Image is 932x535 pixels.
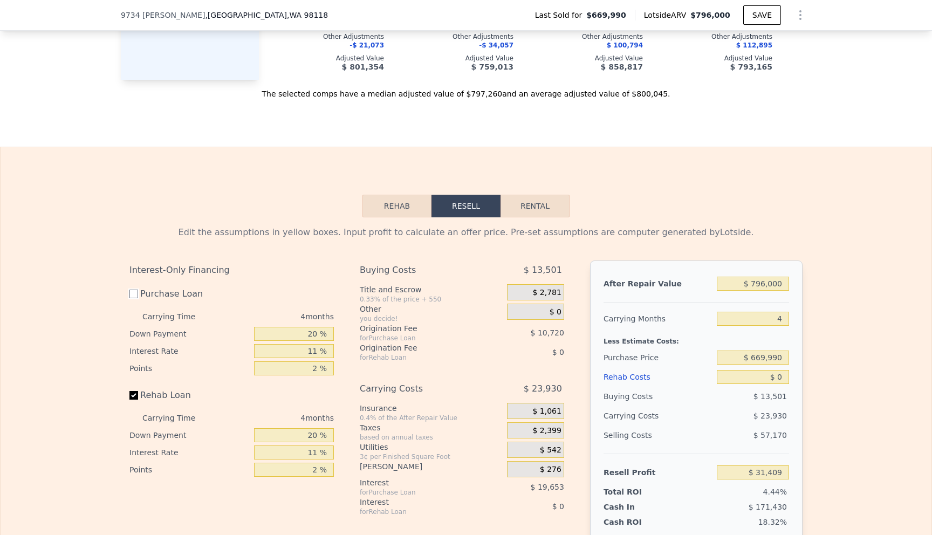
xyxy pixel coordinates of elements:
span: , [GEOGRAPHIC_DATA] [205,10,328,20]
button: Rental [501,195,570,217]
span: -$ 21,073 [349,42,384,49]
div: for Rehab Loan [360,353,480,362]
span: $ 276 [540,465,561,475]
div: Origination Fee [360,323,480,334]
span: $ 112,895 [736,42,772,49]
div: [PERSON_NAME] [360,461,503,472]
span: $ 858,817 [601,63,643,71]
div: for Rehab Loan [360,507,480,516]
span: $ 10,720 [531,328,564,337]
span: $ 171,430 [749,503,787,511]
div: Origination Fee [360,342,480,353]
span: Lotside ARV [644,10,690,20]
div: The selected comps have a median adjusted value of $797,260 and an average adjusted value of $800... [121,80,811,99]
div: Adjusted Value [790,54,902,63]
button: Rehab [362,195,431,217]
div: Total ROI [604,486,671,497]
div: Interest Rate [129,342,250,360]
div: Down Payment [129,325,250,342]
div: Resell Profit [604,463,712,482]
div: Other Adjustments [272,32,384,41]
div: After Repair Value [604,274,712,293]
div: Adjusted Value [660,54,772,63]
span: $ 0 [550,307,561,317]
div: Adjusted Value [531,54,643,63]
div: 4 months [217,308,334,325]
div: Cash In [604,502,671,512]
span: $ 23,930 [524,379,562,399]
div: 3¢ per Finished Square Foot [360,452,503,461]
span: $796,000 [690,11,730,19]
span: $ 0 [552,502,564,511]
span: $ 801,354 [342,63,384,71]
div: Down Payment [129,427,250,444]
div: Buying Costs [360,260,480,280]
div: Cash ROI [604,517,681,527]
span: -$ 34,057 [479,42,513,49]
div: Selling Costs [604,426,712,445]
span: $ 100,794 [607,42,643,49]
div: Points [129,360,250,377]
span: , WA 98118 [287,11,328,19]
div: Other Adjustments [401,32,513,41]
div: Carrying Time [142,409,213,427]
div: Interest-Only Financing [129,260,334,280]
div: Taxes [360,422,503,433]
span: $ 1,061 [532,407,561,416]
span: $ 23,930 [753,411,787,420]
div: Other Adjustments [660,32,772,41]
div: Interest [360,477,480,488]
div: Title and Escrow [360,284,503,295]
div: Rehab Costs [604,367,712,387]
span: Last Sold for [535,10,587,20]
span: $ 759,013 [471,63,513,71]
div: for Purchase Loan [360,488,480,497]
div: Carrying Costs [360,379,480,399]
div: 4 months [217,409,334,427]
div: Purchase Price [604,348,712,367]
div: Interest Rate [129,444,250,461]
div: Points [129,461,250,478]
div: for Purchase Loan [360,334,480,342]
label: Rehab Loan [129,386,250,405]
button: Show Options [790,4,811,26]
div: Adjusted Value [401,54,513,63]
div: based on annual taxes [360,433,503,442]
label: Purchase Loan [129,284,250,304]
div: Other Adjustments [531,32,643,41]
span: $ 13,501 [524,260,562,280]
div: Utilities [360,442,503,452]
div: Other Adjustments [790,32,902,41]
div: Less Estimate Costs: [604,328,789,348]
span: $ 19,653 [531,483,564,491]
div: Edit the assumptions in yellow boxes. Input profit to calculate an offer price. Pre-set assumptio... [129,226,803,239]
span: $ 0 [552,348,564,356]
div: 0.33% of the price + 550 [360,295,503,304]
input: Purchase Loan [129,290,138,298]
button: Resell [431,195,501,217]
div: Carrying Costs [604,406,671,426]
span: 4.44% [763,488,787,496]
span: $ 2,781 [532,288,561,298]
input: Rehab Loan [129,391,138,400]
div: Carrying Months [604,309,712,328]
div: Buying Costs [604,387,712,406]
div: you decide! [360,314,503,323]
div: Insurance [360,403,503,414]
span: 9734 [PERSON_NAME] [121,10,205,20]
div: Interest [360,497,480,507]
div: 0.4% of the After Repair Value [360,414,503,422]
div: Carrying Time [142,308,213,325]
button: SAVE [743,5,781,25]
div: Other [360,304,503,314]
span: $ 13,501 [753,392,787,401]
span: $ 793,165 [730,63,772,71]
span: $669,990 [586,10,626,20]
span: 18.32% [758,518,787,526]
span: $ 542 [540,445,561,455]
span: $ 2,399 [532,426,561,436]
span: $ 57,170 [753,431,787,440]
div: Adjusted Value [272,54,384,63]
